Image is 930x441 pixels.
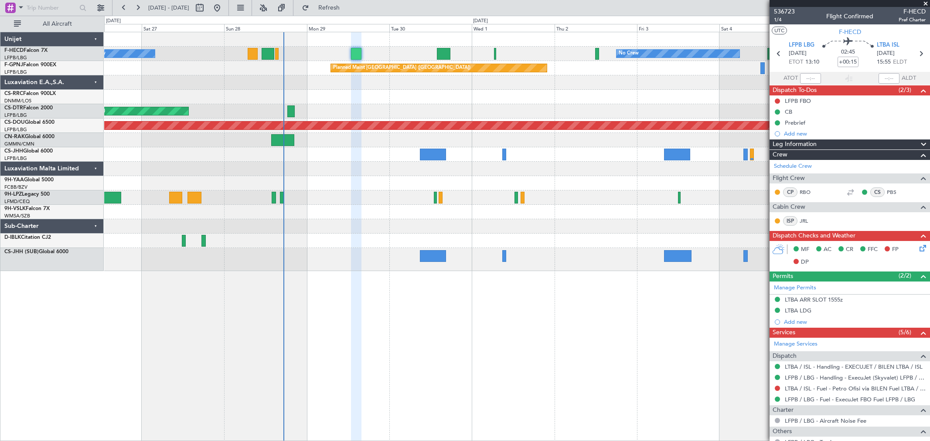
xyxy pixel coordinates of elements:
button: Refresh [298,1,350,15]
a: 9H-VSLKFalcon 7X [4,206,50,211]
a: F-HECDFalcon 7X [4,48,48,53]
div: Wed 1 [472,24,554,32]
span: 1/4 [774,16,795,24]
a: LFPB / LBG - Fuel - ExecuJet FBO Fuel LFPB / LBG [785,396,915,403]
a: Manage Permits [774,284,816,292]
div: Add new [784,130,926,137]
span: ELDT [893,58,907,67]
span: Services [773,328,795,338]
div: CS [870,187,885,197]
span: Others [773,427,792,437]
span: Charter [773,405,794,415]
span: MF [801,245,809,254]
span: FFC [868,245,878,254]
div: Mon 29 [307,24,389,32]
span: Leg Information [773,139,817,149]
a: LFPB/LBG [4,54,27,61]
span: CS-JHH [4,149,23,154]
span: 9H-YAA [4,177,24,183]
span: F-HECD [839,27,861,37]
div: Sat 27 [142,24,224,32]
div: Sat 4 [719,24,802,32]
a: Schedule Crew [774,162,812,171]
div: LTBA ARR SLOT 1555z [785,296,843,303]
a: RBO [800,188,819,196]
span: Crew [773,150,787,160]
span: 536723 [774,7,795,16]
span: (2/3) [899,85,911,95]
span: Dispatch [773,351,797,361]
span: DP [801,258,809,267]
button: All Aircraft [10,17,95,31]
span: (2/2) [899,271,911,280]
span: CS-JHH (SUB) [4,249,39,254]
div: [DATE] [106,17,121,25]
div: CB [785,108,792,115]
div: No Crew [619,47,639,60]
input: --:-- [800,73,821,84]
a: LFPB/LBG [4,69,27,75]
a: CS-RRCFalcon 900LX [4,91,56,96]
a: LFPB/LBG [4,126,27,133]
input: Trip Number [27,1,77,14]
span: [DATE] - [DATE] [148,4,189,12]
a: Manage Services [774,340,818,349]
span: 9H-LPZ [4,192,22,197]
a: FCBB/BZV [4,184,27,190]
span: LTBA ISL [877,41,899,50]
span: CR [846,245,853,254]
a: LFMD/CEQ [4,198,30,205]
a: LFPB/LBG [4,112,27,119]
div: Flight Confirmed [826,12,873,21]
a: CS-JHHGlobal 6000 [4,149,53,154]
span: F-GPNJ [4,62,23,68]
a: D-IBLKCitation CJ2 [4,235,51,240]
span: D-IBLK [4,235,21,240]
div: LFPB FBO [785,97,811,105]
a: GMMN/CMN [4,141,34,147]
span: CN-RAK [4,134,25,139]
div: Planned Maint [GEOGRAPHIC_DATA] ([GEOGRAPHIC_DATA]) [333,61,470,75]
a: 9H-YAAGlobal 5000 [4,177,54,183]
span: F-HECD [899,7,926,16]
div: Fri 3 [637,24,719,32]
span: AC [824,245,831,254]
div: Tue 30 [389,24,472,32]
span: All Aircraft [23,21,92,27]
div: Thu 2 [555,24,637,32]
a: 9H-LPZLegacy 500 [4,192,50,197]
a: LTBA / ISL - Handling - EXECUJET / BILEN LTBA / ISL [785,363,923,370]
span: ATOT [784,74,798,83]
div: Add new [784,318,926,326]
span: 9H-VSLK [4,206,26,211]
a: CS-DTRFalcon 2000 [4,105,53,111]
span: CS-DTR [4,105,23,111]
span: 13:10 [805,58,819,67]
div: [DATE] [473,17,488,25]
button: UTC [772,27,787,34]
span: Permits [773,271,793,282]
div: CP [783,187,797,197]
span: Cabin Crew [773,202,805,212]
a: CS-JHH (SUB)Global 6000 [4,249,68,254]
span: [DATE] [877,49,895,58]
a: JRL [800,217,819,225]
a: CN-RAKGlobal 6000 [4,134,55,139]
span: Flight Crew [773,173,805,183]
a: LTBA / ISL - Fuel - Petro Ofisi via BILEN Fuel LTBA / ISL [785,385,926,392]
div: Prebrief [785,119,805,126]
span: CS-RRC [4,91,23,96]
span: CS-DOU [4,120,25,125]
span: Dispatch Checks and Weather [773,231,855,241]
a: LFPB / LBG - Handling - ExecuJet (Skyvalet) LFPB / LBG [785,374,926,381]
a: LFPB / LBG - Aircraft Noise Fee [785,417,866,424]
span: 15:55 [877,58,891,67]
span: F-HECD [4,48,24,53]
a: F-GPNJFalcon 900EX [4,62,56,68]
a: DNMM/LOS [4,98,31,104]
span: [DATE] [789,49,807,58]
a: CS-DOUGlobal 6500 [4,120,55,125]
div: Sun 28 [224,24,307,32]
span: Refresh [311,5,347,11]
span: FP [892,245,899,254]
